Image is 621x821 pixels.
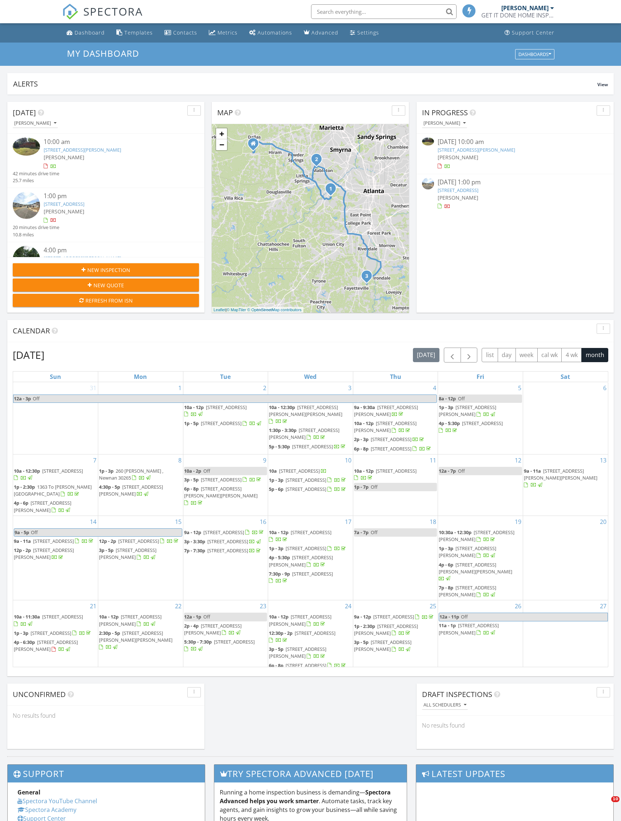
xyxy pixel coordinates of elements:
span: 7a - 7p [354,529,369,536]
span: [STREET_ADDRESS] [279,468,320,474]
a: 1p - 3p 260 [PERSON_NAME] , Newnan 30265 [99,467,182,482]
a: Go to September 18, 2025 [428,516,438,528]
span: 4p - 6p [14,500,28,506]
span: 9a - 11a [524,468,541,474]
img: The Best Home Inspection Software - Spectora [62,4,78,20]
a: Friday [475,372,486,382]
td: Go to September 17, 2025 [268,516,353,600]
a: 1p - 3p [STREET_ADDRESS][PERSON_NAME] [439,404,496,417]
button: list [482,348,498,362]
span: 1p - 3p [99,468,114,474]
button: Dashboards [515,49,554,59]
a: 7:30p - 9p [STREET_ADDRESS] [269,570,333,584]
div: 10:00 am [44,137,183,147]
span: 7p - 8p [439,584,453,591]
a: Automations (Basic) [246,26,295,40]
span: 5p - 6p [269,486,283,492]
span: [STREET_ADDRESS] [201,476,242,483]
span: 9a - 5p [14,529,29,536]
div: 10.8 miles [13,231,59,238]
span: [STREET_ADDRESS] [201,420,242,426]
span: 4:30p - 5p [99,484,120,490]
span: [STREET_ADDRESS][PERSON_NAME] [439,404,496,417]
a: 1p - 3p [STREET_ADDRESS][PERSON_NAME] [439,545,496,558]
a: Go to September 16, 2025 [258,516,268,528]
span: [STREET_ADDRESS][PERSON_NAME] [99,484,163,497]
a: Templates [114,26,156,40]
div: GET IT DONE HOME INSPECTIONS [481,12,554,19]
button: 4 wk [561,348,582,362]
a: 5p - 5:30p [STREET_ADDRESS] [269,443,347,450]
a: Go to September 7, 2025 [92,454,98,466]
a: Go to September 5, 2025 [517,382,523,394]
span: [STREET_ADDRESS][PERSON_NAME][PERSON_NAME] [269,404,342,417]
a: 7:30p - 9p [STREET_ADDRESS] [269,570,352,585]
a: [STREET_ADDRESS][PERSON_NAME] [44,255,121,261]
span: 9a - 12p [184,529,201,536]
span: Off [33,395,40,402]
span: [PERSON_NAME] [44,154,84,161]
a: 4p - 6p [STREET_ADDRESS][PERSON_NAME] [14,500,71,513]
a: Go to September 1, 2025 [177,382,183,394]
div: Refresh from ISN [19,297,193,304]
span: Off [458,468,465,474]
span: 260 [PERSON_NAME] , Newnan 30265 [99,468,163,481]
td: Go to September 1, 2025 [98,382,183,454]
span: 1p - 5p [184,420,199,426]
a: 10:30a - 12:30p [STREET_ADDRESS][PERSON_NAME] [439,529,514,542]
a: 10a - 12:30p [STREET_ADDRESS] [14,467,97,482]
a: 1p - 2:30p 1363 To [PERSON_NAME][GEOGRAPHIC_DATA] [14,483,97,498]
td: Go to September 11, 2025 [353,454,438,516]
span: 12a - 3p [13,395,31,403]
a: 1p - 3p [STREET_ADDRESS][PERSON_NAME] [439,544,522,560]
span: [STREET_ADDRESS] [207,538,248,545]
a: 6p - 8p [STREET_ADDRESS] [354,445,437,453]
a: Thursday [389,372,403,382]
td: Go to September 21, 2025 [13,600,98,671]
div: Support Center [512,29,554,36]
img: streetview [422,178,434,190]
div: Automations [258,29,292,36]
a: 12p - 2p [STREET_ADDRESS] [99,537,182,546]
a: SPECTORA [62,10,143,25]
span: [PERSON_NAME] [44,208,84,215]
span: 10a - 12p [354,468,374,474]
span: 3p - 5p [184,476,199,483]
a: 12p - 2p [STREET_ADDRESS][PERSON_NAME] [14,547,74,560]
img: 9578309%2Fcover_photos%2FpsvmIS3J0ZvC8MGa3gVK%2Fsmall.jpg [13,137,40,156]
span: 10a - 2p [184,468,201,474]
span: Off [203,468,210,474]
a: Dashboard [64,26,108,40]
span: [STREET_ADDRESS][PERSON_NAME] [439,529,514,542]
td: Go to September 19, 2025 [438,516,523,600]
span: [STREET_ADDRESS] [286,486,326,492]
span: 10a - 12:30p [269,404,295,410]
span: [PERSON_NAME] [438,154,478,161]
span: [STREET_ADDRESS][PERSON_NAME] [269,427,339,440]
span: 6p - 8p [184,485,199,492]
a: Go to September 4, 2025 [431,382,438,394]
span: [STREET_ADDRESS][PERSON_NAME] [354,420,417,433]
span: [STREET_ADDRESS][PERSON_NAME] [439,545,496,558]
td: Go to September 8, 2025 [98,454,183,516]
td: Go to September 14, 2025 [13,516,98,600]
img: streetview [13,192,40,219]
span: 7p - 7:30p [184,547,205,554]
a: 1p - 3p [STREET_ADDRESS][PERSON_NAME] [439,403,522,419]
span: 3p - 3:30p [184,538,205,545]
span: 7:30p - 9p [269,570,290,577]
a: 3p - 5p [STREET_ADDRESS][PERSON_NAME] [99,546,182,562]
a: 6p - 8p [STREET_ADDRESS][PERSON_NAME][PERSON_NAME] [184,485,258,506]
a: 9a - 9:30a [STREET_ADDRESS][PERSON_NAME] [354,404,418,417]
a: Support Center [502,26,557,40]
a: 10a - 12:30p [STREET_ADDRESS][PERSON_NAME][PERSON_NAME] [269,403,352,426]
a: 4p - 6p [STREET_ADDRESS][PERSON_NAME][PERSON_NAME] [439,561,512,582]
a: 1p - 5p [STREET_ADDRESS] [184,420,262,426]
span: 1p - 2:30p [14,484,35,490]
a: 4p - 5:30p [STREET_ADDRESS][PERSON_NAME] [269,553,352,569]
span: [STREET_ADDRESS][PERSON_NAME] [14,500,71,513]
a: 10:30a - 12:30p [STREET_ADDRESS][PERSON_NAME] [439,528,522,544]
a: Settings [347,26,382,40]
td: Go to September 5, 2025 [438,382,523,454]
button: Next month [461,348,478,363]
